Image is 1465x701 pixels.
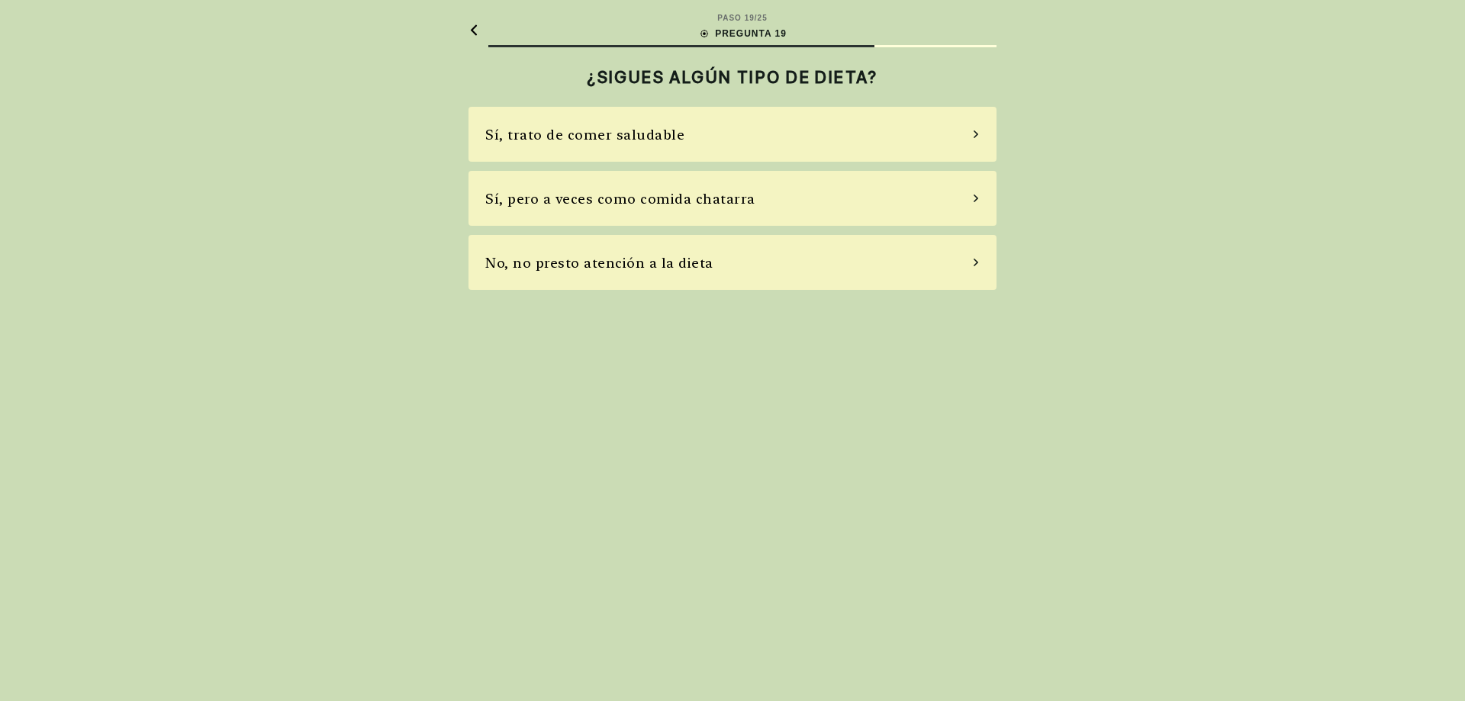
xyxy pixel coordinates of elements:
h2: ¿SIGUES ALGÚN TIPO DE DIETA? [468,67,997,87]
div: No, no presto atención a la dieta [485,252,713,273]
div: PASO 19 / 25 [717,12,767,24]
div: PREGUNTA 19 [698,27,787,40]
div: Sí, pero a veces como comida chatarra [485,188,755,209]
div: Sí, trato de comer saludable [485,124,684,145]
